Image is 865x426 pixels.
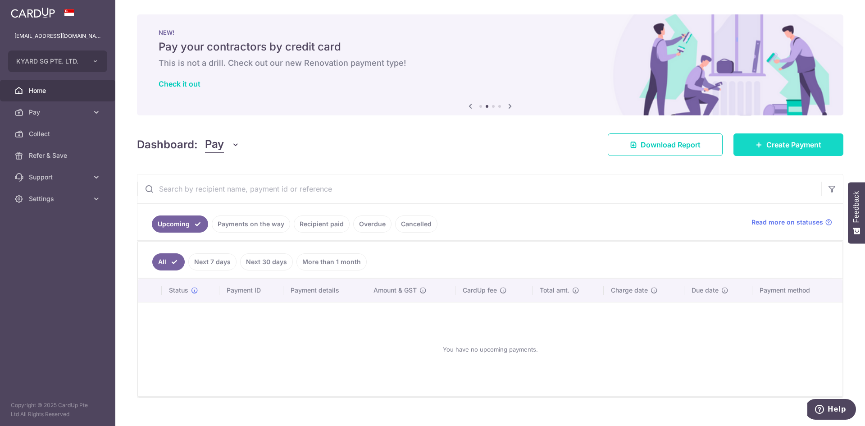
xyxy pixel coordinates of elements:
button: Feedback - Show survey [848,182,865,243]
span: KYARD SG PTE. LTD. [16,57,83,66]
span: Collect [29,129,88,138]
span: Home [29,86,88,95]
th: Payment details [283,279,366,302]
span: Create Payment [766,139,821,150]
span: Due date [692,286,719,295]
th: Payment method [752,279,842,302]
span: Read more on statuses [751,218,823,227]
button: KYARD SG PTE. LTD. [8,50,107,72]
a: Read more on statuses [751,218,832,227]
a: More than 1 month [296,253,367,270]
a: Payments on the way [212,215,290,233]
a: Overdue [353,215,392,233]
button: Pay [205,136,240,153]
span: CardUp fee [463,286,497,295]
span: Pay [205,136,224,153]
a: Check it out [159,79,200,88]
div: You have no upcoming payments. [149,310,832,389]
a: Create Payment [733,133,843,156]
input: Search by recipient name, payment id or reference [137,174,821,203]
span: Amount & GST [373,286,417,295]
a: Next 30 days [240,253,293,270]
img: Renovation banner [137,14,843,115]
span: Feedback [852,191,860,223]
span: Settings [29,194,88,203]
iframe: Opens a widget where you can find more information [807,399,856,421]
a: Download Report [608,133,723,156]
span: Refer & Save [29,151,88,160]
h4: Dashboard: [137,137,198,153]
h6: This is not a drill. Check out our new Renovation payment type! [159,58,822,69]
a: Next 7 days [188,253,237,270]
th: Payment ID [219,279,283,302]
img: CardUp [11,7,55,18]
a: All [152,253,185,270]
h5: Pay your contractors by credit card [159,40,822,54]
a: Recipient paid [294,215,350,233]
p: NEW! [159,29,822,36]
a: Cancelled [395,215,437,233]
a: Upcoming [152,215,208,233]
span: Support [29,173,88,182]
span: Charge date [611,286,648,295]
span: Download Report [641,139,701,150]
span: Status [169,286,188,295]
span: Pay [29,108,88,117]
p: [EMAIL_ADDRESS][DOMAIN_NAME] [14,32,101,41]
span: Total amt. [540,286,569,295]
